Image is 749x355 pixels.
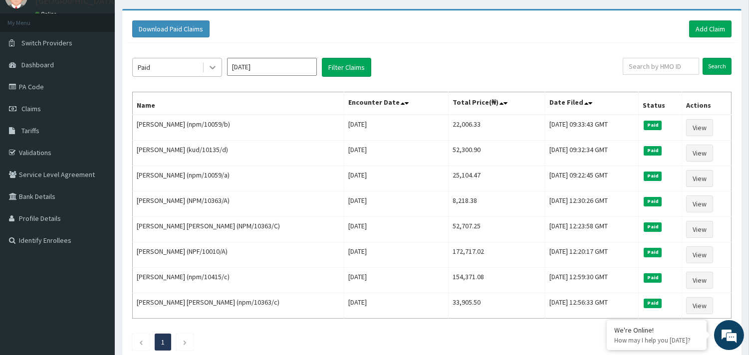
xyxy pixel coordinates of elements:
td: [DATE] [344,293,449,319]
td: 52,707.25 [449,217,545,242]
td: [DATE] [344,242,449,268]
span: Paid [644,299,662,308]
td: 22,006.33 [449,115,545,141]
td: [PERSON_NAME] (NPF/10010/A) [133,242,344,268]
td: [PERSON_NAME] (kud/10135/d) [133,141,344,166]
button: Filter Claims [322,58,371,77]
th: Date Filed [545,92,639,115]
span: Paid [644,248,662,257]
a: View [686,195,713,212]
th: Status [639,92,682,115]
td: [PERSON_NAME] [PERSON_NAME] (NPM/10363/C) [133,217,344,242]
a: Next page [183,338,187,347]
td: 172,717.02 [449,242,545,268]
td: [DATE] 12:59:30 GMT [545,268,639,293]
a: View [686,272,713,289]
div: Paid [138,62,150,72]
input: Search by HMO ID [623,58,699,75]
td: [PERSON_NAME] (npm/10415/c) [133,268,344,293]
td: [DATE] 12:20:17 GMT [545,242,639,268]
span: Paid [644,197,662,206]
td: [DATE] 09:33:43 GMT [545,115,639,141]
td: [DATE] 09:22:45 GMT [545,166,639,191]
a: Online [35,10,59,17]
td: [DATE] 12:23:58 GMT [545,217,639,242]
span: Claims [21,104,41,113]
span: Paid [644,273,662,282]
a: View [686,170,713,187]
td: [DATE] [344,115,449,141]
a: Add Claim [689,20,732,37]
td: [PERSON_NAME] (NPM/10363/A) [133,191,344,217]
td: [PERSON_NAME] (npm/10059/b) [133,115,344,141]
span: Paid [644,121,662,130]
input: Select Month and Year [227,58,317,76]
td: [DATE] [344,141,449,166]
input: Search [703,58,732,75]
td: [PERSON_NAME] (npm/10059/a) [133,166,344,191]
td: 154,371.08 [449,268,545,293]
td: [DATE] [344,268,449,293]
p: How may I help you today? [614,336,699,345]
td: 25,104.47 [449,166,545,191]
div: Chat with us now [52,56,168,69]
span: Paid [644,146,662,155]
th: Total Price(₦) [449,92,545,115]
div: Minimize live chat window [164,5,188,29]
span: Paid [644,222,662,231]
a: Page 1 is your current page [161,338,165,347]
td: [DATE] [344,166,449,191]
td: [DATE] 09:32:34 GMT [545,141,639,166]
td: [DATE] 12:30:26 GMT [545,191,639,217]
span: We're online! [58,111,138,212]
td: 8,218.38 [449,191,545,217]
span: Paid [644,172,662,180]
th: Name [133,92,344,115]
img: d_794563401_company_1708531726252_794563401 [18,50,40,75]
a: View [686,297,713,314]
td: 52,300.90 [449,141,545,166]
th: Actions [682,92,731,115]
td: [DATE] [344,217,449,242]
th: Encounter Date [344,92,449,115]
td: 33,905.50 [449,293,545,319]
td: [DATE] [344,191,449,217]
span: Dashboard [21,60,54,69]
a: View [686,221,713,238]
a: Previous page [139,338,143,347]
td: [PERSON_NAME] [PERSON_NAME] (npm/10363/c) [133,293,344,319]
td: [DATE] 12:56:33 GMT [545,293,639,319]
span: Switch Providers [21,38,72,47]
a: View [686,145,713,162]
textarea: Type your message and hit 'Enter' [5,243,190,278]
button: Download Paid Claims [132,20,210,37]
div: We're Online! [614,326,699,335]
a: View [686,246,713,263]
span: Tariffs [21,126,39,135]
a: View [686,119,713,136]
